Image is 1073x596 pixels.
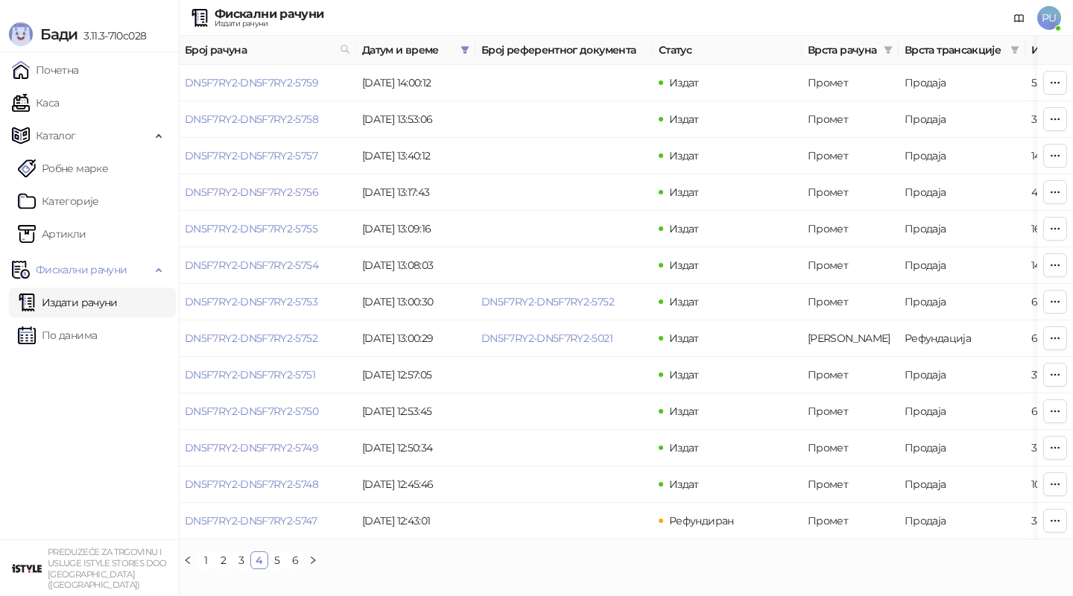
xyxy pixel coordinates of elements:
[653,36,802,65] th: Статус
[899,466,1025,503] td: Продаја
[356,393,475,430] td: [DATE] 12:53:45
[669,149,699,162] span: Издат
[669,441,699,454] span: Издат
[669,259,699,272] span: Издат
[179,466,356,503] td: DN5F7RY2-DN5F7RY2-5748
[802,211,899,247] td: Промет
[460,45,469,54] span: filter
[899,174,1025,211] td: Продаја
[36,255,127,285] span: Фискални рачуни
[802,284,899,320] td: Промет
[669,76,699,89] span: Издат
[215,552,232,568] a: 2
[802,174,899,211] td: Промет
[356,138,475,174] td: [DATE] 13:40:12
[808,42,878,58] span: Врста рачуна
[905,42,1004,58] span: Врста трансакције
[899,211,1025,247] td: Продаја
[185,405,318,418] a: DN5F7RY2-DN5F7RY2-5750
[185,186,318,199] a: DN5F7RY2-DN5F7RY2-5756
[1007,6,1031,30] a: Документација
[899,503,1025,539] td: Продаја
[475,36,653,65] th: Број референтног документа
[185,259,318,272] a: DN5F7RY2-DN5F7RY2-5754
[185,112,318,126] a: DN5F7RY2-DN5F7RY2-5758
[458,39,472,61] span: filter
[899,393,1025,430] td: Продаја
[12,554,42,583] img: 64x64-companyLogo-77b92cf4-9946-4f36-9751-bf7bb5fd2c7d.png
[232,551,250,569] li: 3
[251,552,268,568] a: 4
[356,357,475,393] td: [DATE] 12:57:05
[179,138,356,174] td: DN5F7RY2-DN5F7RY2-5757
[179,36,356,65] th: Број рачуна
[18,186,99,216] a: Категорије
[802,320,899,357] td: Аванс
[669,368,699,381] span: Издат
[12,55,79,85] a: Почетна
[899,138,1025,174] td: Продаја
[185,514,317,527] a: DN5F7RY2-DN5F7RY2-5747
[304,551,322,569] button: right
[286,551,304,569] li: 6
[185,222,317,235] a: DN5F7RY2-DN5F7RY2-5755
[179,393,356,430] td: DN5F7RY2-DN5F7RY2-5750
[362,42,455,58] span: Датум и време
[356,247,475,284] td: [DATE] 13:08:03
[356,503,475,539] td: [DATE] 12:43:01
[185,295,317,308] a: DN5F7RY2-DN5F7RY2-5753
[669,112,699,126] span: Издат
[1010,45,1019,54] span: filter
[802,65,899,101] td: Промет
[179,357,356,393] td: DN5F7RY2-DN5F7RY2-5751
[802,393,899,430] td: Промет
[356,466,475,503] td: [DATE] 12:45:46
[304,551,322,569] li: Следећа страна
[179,320,356,357] td: DN5F7RY2-DN5F7RY2-5752
[669,332,699,345] span: Издат
[179,174,356,211] td: DN5F7RY2-DN5F7RY2-5756
[802,36,899,65] th: Врста рачуна
[669,405,699,418] span: Издат
[233,552,250,568] a: 3
[185,441,318,454] a: DN5F7RY2-DN5F7RY2-5749
[185,368,315,381] a: DN5F7RY2-DN5F7RY2-5751
[356,174,475,211] td: [DATE] 13:17:43
[12,88,59,118] a: Каса
[802,357,899,393] td: Промет
[185,478,318,491] a: DN5F7RY2-DN5F7RY2-5748
[40,25,77,43] span: Бади
[18,153,108,183] a: Робне марке
[185,42,334,58] span: Број рачуна
[899,320,1025,357] td: Рефундација
[802,101,899,138] td: Промет
[308,556,317,565] span: right
[802,247,899,284] td: Промет
[669,478,699,491] span: Издат
[899,430,1025,466] td: Продаја
[899,101,1025,138] td: Продаја
[669,295,699,308] span: Издат
[1007,39,1022,61] span: filter
[197,551,215,569] li: 1
[481,332,613,345] a: DN5F7RY2-DN5F7RY2-5021
[179,284,356,320] td: DN5F7RY2-DN5F7RY2-5753
[899,247,1025,284] td: Продаја
[18,320,97,350] a: По данима
[669,222,699,235] span: Издат
[197,552,214,568] a: 1
[18,288,118,317] a: Издати рачуни
[669,186,699,199] span: Издат
[179,211,356,247] td: DN5F7RY2-DN5F7RY2-5755
[250,551,268,569] li: 4
[802,503,899,539] td: Промет
[356,320,475,357] td: [DATE] 13:00:29
[802,138,899,174] td: Промет
[179,551,197,569] button: left
[179,65,356,101] td: DN5F7RY2-DN5F7RY2-5759
[9,22,33,46] img: Logo
[356,65,475,101] td: [DATE] 14:00:12
[185,149,317,162] a: DN5F7RY2-DN5F7RY2-5757
[287,552,303,568] a: 6
[36,121,76,150] span: Каталог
